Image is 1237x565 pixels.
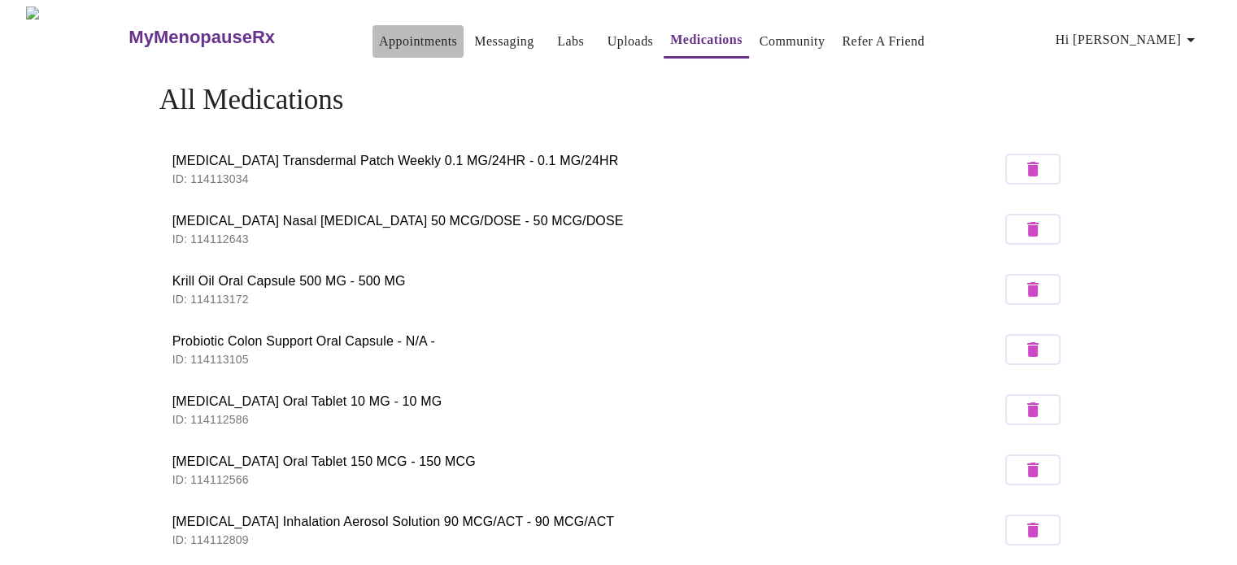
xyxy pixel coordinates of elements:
[127,9,340,66] a: MyMenopauseRx
[1056,28,1200,51] span: Hi [PERSON_NAME]
[172,532,1002,548] p: ID: 114112809
[172,472,1002,488] p: ID: 114112566
[608,30,654,53] a: Uploads
[842,30,925,53] a: Refer a Friend
[172,512,1002,532] span: [MEDICAL_DATA] Inhalation Aerosol Solution 90 MCG/ACT - 90 MCG/ACT
[760,30,825,53] a: Community
[1049,24,1207,56] button: Hi [PERSON_NAME]
[172,151,1002,171] span: [MEDICAL_DATA] Transdermal Patch Weekly 0.1 MG/24HR - 0.1 MG/24HR
[664,24,749,59] button: Medications
[172,332,1002,351] span: Probiotic Colon Support Oral Capsule - N/A -
[128,27,275,48] h3: MyMenopauseRx
[372,25,464,58] button: Appointments
[26,7,127,67] img: MyMenopauseRx Logo
[474,30,534,53] a: Messaging
[172,411,1002,428] p: ID: 114112586
[172,351,1002,367] p: ID: 114113105
[601,25,660,58] button: Uploads
[557,30,584,53] a: Labs
[753,25,832,58] button: Community
[172,272,1002,291] span: Krill Oil Oral Capsule 500 MG - 500 MG
[468,25,540,58] button: Messaging
[172,231,1002,247] p: ID: 114112643
[159,84,1078,116] h4: All Medications
[545,25,597,58] button: Labs
[172,452,1002,472] span: [MEDICAL_DATA] Oral Tablet 150 MCG - 150 MCG
[172,211,1002,231] span: [MEDICAL_DATA] Nasal [MEDICAL_DATA] 50 MCG/DOSE - 50 MCG/DOSE
[172,171,1002,187] p: ID: 114113034
[172,291,1002,307] p: ID: 114113172
[835,25,931,58] button: Refer a Friend
[670,28,743,51] a: Medications
[172,392,1002,411] span: [MEDICAL_DATA] Oral Tablet 10 MG - 10 MG
[379,30,457,53] a: Appointments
